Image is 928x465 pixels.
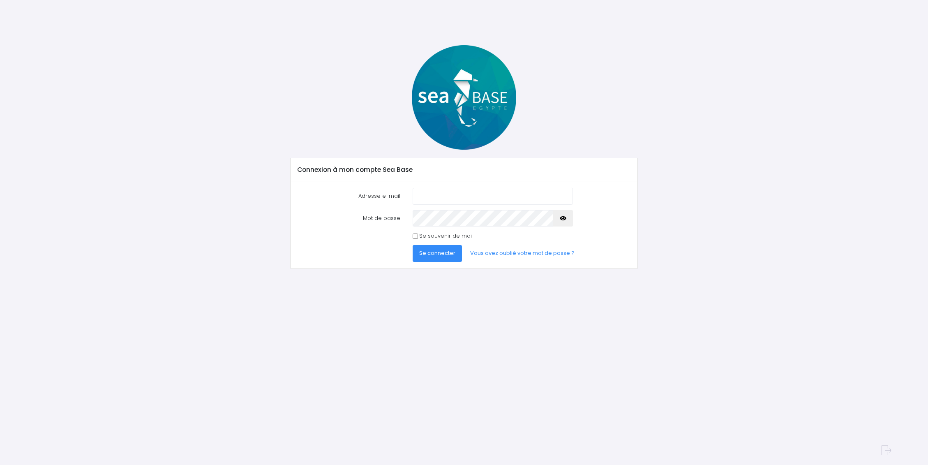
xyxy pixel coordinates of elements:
button: Se connecter [413,245,462,261]
label: Se souvenir de moi [419,232,472,240]
div: Connexion à mon compte Sea Base [291,158,637,181]
label: Mot de passe [291,210,406,227]
span: Se connecter [419,249,455,257]
label: Adresse e-mail [291,188,406,204]
a: Vous avez oublié votre mot de passe ? [464,245,581,261]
